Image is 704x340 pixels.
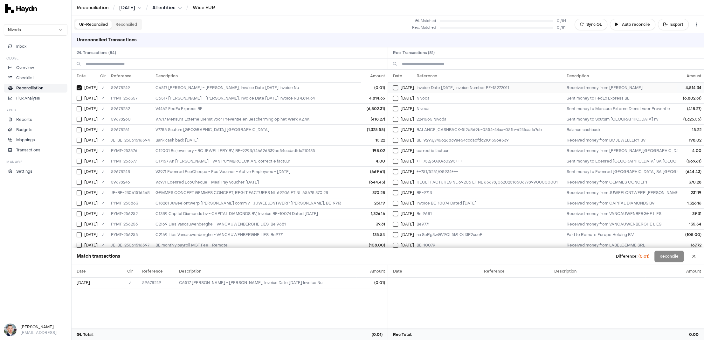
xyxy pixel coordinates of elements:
[361,70,388,82] th: Amount
[361,124,388,135] td: (1,325.55)
[77,243,82,248] button: Select GL transaction 9727426
[414,103,564,114] td: Nivoda
[401,96,414,101] span: [DATE]
[153,240,700,250] td: BE monthly payroll MGT Fee - Remote
[638,254,649,259] span: (0.01)
[16,117,32,122] p: Reports
[16,169,32,174] p: Settings
[393,201,398,206] button: Select reconciliation transaction 13524
[108,145,153,156] td: PYMT-253576
[677,198,704,208] td: 1,326.16
[393,232,398,237] button: Select reconciliation transaction 13528
[677,145,704,156] td: 4.00
[677,166,704,177] td: (644.43)
[77,117,82,122] button: Select GL transaction 8041834
[393,96,398,101] button: Select reconciliation transaction 13515
[414,93,564,103] td: Nivoda
[153,166,700,177] td: V3971 Edenred EcoCheque - Eco Voucher - Active Employees - June 25
[677,240,704,250] td: 167.72
[356,278,387,288] td: (0.01)
[77,96,82,101] button: Select GL transaction 8041868
[414,70,564,82] th: Reference
[393,169,398,174] button: Select reconciliation transaction 13520
[414,124,564,135] td: BALANCE_CASHBACK-5f2b869b-0554-44aa-051b-624fcaafa7cb
[84,190,98,195] span: [DATE]
[119,5,135,11] span: [DATE]
[411,25,436,31] div: Rec. Matched
[108,82,153,93] td: 59678249
[645,265,704,278] th: Amount
[393,117,398,122] button: Select reconciliation transaction 13516
[4,42,67,51] button: Inbox
[121,278,139,288] td: ✓
[112,20,141,29] button: Reconciled
[98,103,108,114] td: ✓
[77,138,82,143] button: Select GL transaction 9726878
[361,177,388,187] td: (644.43)
[77,5,108,11] a: Reconciliation
[153,70,700,82] th: Description
[108,219,153,229] td: PYMT-256253
[77,190,82,195] button: Select GL transaction 8041839
[6,160,22,164] h3: Manage
[388,70,414,82] th: Date
[77,85,82,90] button: Select GL transaction 8041836
[77,127,82,132] button: Select GL transaction 8041835
[98,229,108,240] td: ✓
[84,232,98,237] span: [DATE]
[361,240,388,250] td: (108.00)
[401,190,414,195] span: [DATE]
[77,211,82,216] button: Select GL transaction 8041864
[77,180,82,185] button: Select GL transaction 8041823
[98,240,108,250] td: ✓
[84,117,98,122] span: [DATE]
[108,198,153,208] td: PYMT-255863
[414,114,564,124] td: 2241665 Nivoda
[72,33,142,47] h3: Unreconciled Transactions
[361,229,388,240] td: 135.54
[677,187,704,198] td: 231.19
[361,103,388,114] td: (6,802.31)
[108,177,153,187] td: 59678246
[361,208,388,219] td: 1,326.16
[77,148,82,153] button: Select GL transaction 8041861
[77,106,82,111] button: Select GL transaction 8041827
[4,115,67,124] a: Reports
[98,166,108,177] td: ✓
[108,166,153,177] td: 59678248
[108,240,153,250] td: JE-BE-23061516597
[393,180,398,185] button: Select reconciliation transaction 13522
[401,159,414,164] span: [DATE]
[16,137,35,143] p: Mappings
[411,18,436,24] span: GL Matched
[414,177,564,187] td: REGLT FACTURES NL 69206 ET NL 65678/032025185067789900000001
[20,330,67,336] p: [EMAIL_ADDRESS]
[401,180,414,185] span: [DATE]
[557,18,569,24] span: 0 / 84
[361,145,388,156] td: 198.02
[153,187,700,198] td: GEMMES CONCEPT GEMMES CONCEPT, REGLT FACTURES NL 69206 ET NL 65678 370.28
[98,198,108,208] td: ✓
[193,5,215,11] a: Wise EUR
[401,222,414,227] span: [DATE]
[401,201,414,206] span: [DATE]
[401,211,414,216] span: [DATE]
[84,222,98,227] span: [DATE]
[4,84,67,93] a: Reconciliation
[361,135,388,145] td: 15.22
[72,70,98,82] th: Date
[98,156,108,166] td: ✓
[677,219,704,229] td: 135.54
[77,280,90,285] span: [DATE]
[145,4,149,11] span: /
[153,93,700,103] td: C6517 Emilie-Valentino - EMILIE-VALENTINO, Invoice Date 30 Jun 2025 Invoice Nu 4,814.34
[4,73,67,82] a: Checklist
[414,166,564,177] td: ++751/5251/08934+++
[4,63,67,72] a: Overview
[401,148,414,153] span: [DATE]
[153,219,700,229] td: C2169 Lies Vancauwenberghe - VANCAUWENBERGHE LIES, Be 9681
[153,198,700,208] td: C18281 Juweelontwerp Laura comm v - JUWEELONTWERP LAURA, BE-9713
[393,332,412,337] span: Rec Total:
[185,4,190,11] span: /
